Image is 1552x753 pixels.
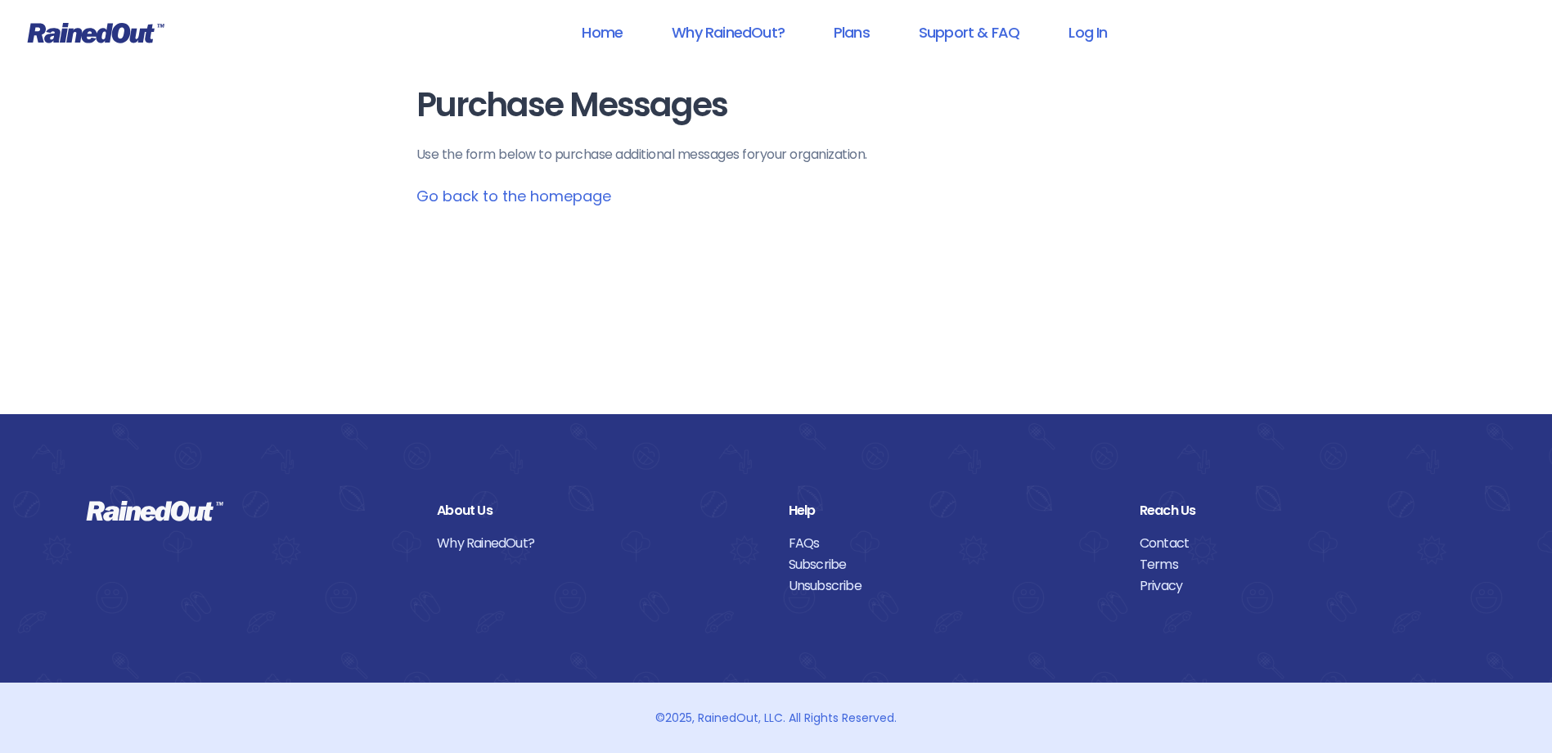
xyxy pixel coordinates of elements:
[897,14,1041,51] a: Support & FAQ
[416,145,1136,165] p: Use the form below to purchase additional messages for your organization .
[416,87,1136,124] h1: Purchase Messages
[560,14,644,51] a: Home
[1140,533,1466,554] a: Contact
[437,533,763,554] a: Why RainedOut?
[1140,554,1466,575] a: Terms
[650,14,806,51] a: Why RainedOut?
[789,533,1115,554] a: FAQs
[1140,500,1466,521] div: Reach Us
[789,500,1115,521] div: Help
[789,575,1115,597] a: Unsubscribe
[1047,14,1128,51] a: Log In
[416,186,611,206] a: Go back to the homepage
[437,500,763,521] div: About Us
[812,14,891,51] a: Plans
[789,554,1115,575] a: Subscribe
[1140,575,1466,597] a: Privacy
